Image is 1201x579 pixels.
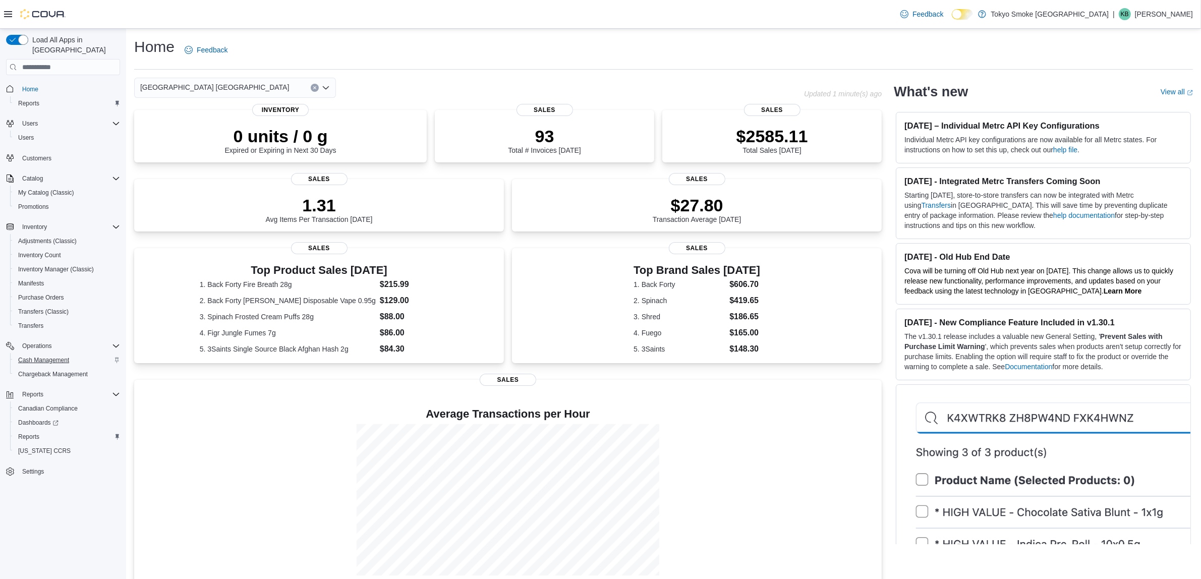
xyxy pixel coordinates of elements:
[18,221,51,233] button: Inventory
[10,416,124,430] a: Dashboards
[653,195,741,215] p: $27.80
[22,390,43,398] span: Reports
[904,331,1182,372] p: The v1.30.1 release includes a valuable new General Setting, ' ', which prevents sales when produ...
[904,190,1182,230] p: Starting [DATE], store-to-store transfers can now be integrated with Metrc using in [GEOGRAPHIC_D...
[22,223,47,231] span: Inventory
[10,305,124,319] button: Transfers (Classic)
[380,327,438,339] dd: $86.00
[2,151,124,165] button: Customers
[634,344,725,354] dt: 5. 3Saints
[28,35,120,55] span: Load All Apps in [GEOGRAPHIC_DATA]
[14,263,98,275] a: Inventory Manager (Classic)
[2,339,124,353] button: Operations
[904,252,1182,262] h3: [DATE] - Old Hub End Date
[18,466,48,478] a: Settings
[18,433,39,441] span: Reports
[14,445,75,457] a: [US_STATE] CCRS
[2,464,124,479] button: Settings
[18,340,120,352] span: Operations
[197,45,227,55] span: Feedback
[18,82,120,95] span: Home
[991,8,1109,20] p: Tokyo Smoke [GEOGRAPHIC_DATA]
[634,296,725,306] dt: 2. Spinach
[18,189,74,197] span: My Catalog (Classic)
[729,295,760,307] dd: $419.65
[14,445,120,457] span: Washington CCRS
[904,176,1182,186] h3: [DATE] - Integrated Metrc Transfers Coming Soon
[14,201,53,213] a: Promotions
[18,203,49,211] span: Promotions
[729,327,760,339] dd: $165.00
[1121,8,1129,20] span: KB
[2,81,124,96] button: Home
[10,353,124,367] button: Cash Management
[10,234,124,248] button: Adjustments (Classic)
[1053,211,1115,219] a: help documentation
[14,402,120,415] span: Canadian Compliance
[14,249,65,261] a: Inventory Count
[634,328,725,338] dt: 4. Fuego
[14,306,120,318] span: Transfers (Classic)
[18,134,34,142] span: Users
[1104,287,1141,295] a: Learn More
[10,186,124,200] button: My Catalog (Classic)
[22,468,44,476] span: Settings
[18,118,120,130] span: Users
[10,200,124,214] button: Promotions
[291,173,348,185] span: Sales
[200,344,376,354] dt: 5. 3Saints Single Source Black Afghan Hash 2g
[922,201,951,209] a: Transfers
[669,173,725,185] span: Sales
[952,9,973,20] input: Dark Mode
[14,320,120,332] span: Transfers
[904,317,1182,327] h3: [DATE] - New Compliance Feature Included in v1.30.1
[634,312,725,322] dt: 3. Shred
[18,221,120,233] span: Inventory
[22,175,43,183] span: Catalog
[14,292,68,304] a: Purchase Orders
[896,4,947,24] a: Feedback
[804,90,882,98] p: Updated 1 minute(s) ago
[142,408,874,420] h4: Average Transactions per Hour
[18,370,88,378] span: Chargeback Management
[517,104,573,116] span: Sales
[134,37,175,57] h1: Home
[18,83,42,95] a: Home
[380,343,438,355] dd: $84.30
[380,295,438,307] dd: $129.00
[14,235,81,247] a: Adjustments (Classic)
[736,126,808,154] div: Total Sales [DATE]
[634,279,725,289] dt: 1. Back Forty
[380,278,438,291] dd: $215.99
[200,296,376,306] dt: 2. Back Forty [PERSON_NAME] Disposable Vape 0.95g
[22,85,38,93] span: Home
[140,81,289,93] span: [GEOGRAPHIC_DATA] [GEOGRAPHIC_DATA]
[14,235,120,247] span: Adjustments (Classic)
[14,306,73,318] a: Transfers (Classic)
[2,220,124,234] button: Inventory
[200,312,376,322] dt: 3. Spinach Frosted Cream Puffs 28g
[10,319,124,333] button: Transfers
[1053,146,1077,154] a: help file
[14,354,73,366] a: Cash Management
[181,40,232,60] a: Feedback
[904,121,1182,131] h3: [DATE] – Individual Metrc API Key Configurations
[1187,90,1193,96] svg: External link
[380,311,438,323] dd: $88.00
[904,135,1182,155] p: Individual Metrc API key configurations are now available for all Metrc states. For instructions ...
[14,292,120,304] span: Purchase Orders
[10,248,124,262] button: Inventory Count
[18,447,71,455] span: [US_STATE] CCRS
[291,242,348,254] span: Sales
[14,97,120,109] span: Reports
[18,356,69,364] span: Cash Management
[1161,88,1193,96] a: View allExternal link
[252,104,309,116] span: Inventory
[200,279,376,289] dt: 1. Back Forty Fire Breath 28g
[1113,8,1115,20] p: |
[200,328,376,338] dt: 4. Figr Jungle Fumes 7g
[1135,8,1193,20] p: [PERSON_NAME]
[14,417,63,429] a: Dashboards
